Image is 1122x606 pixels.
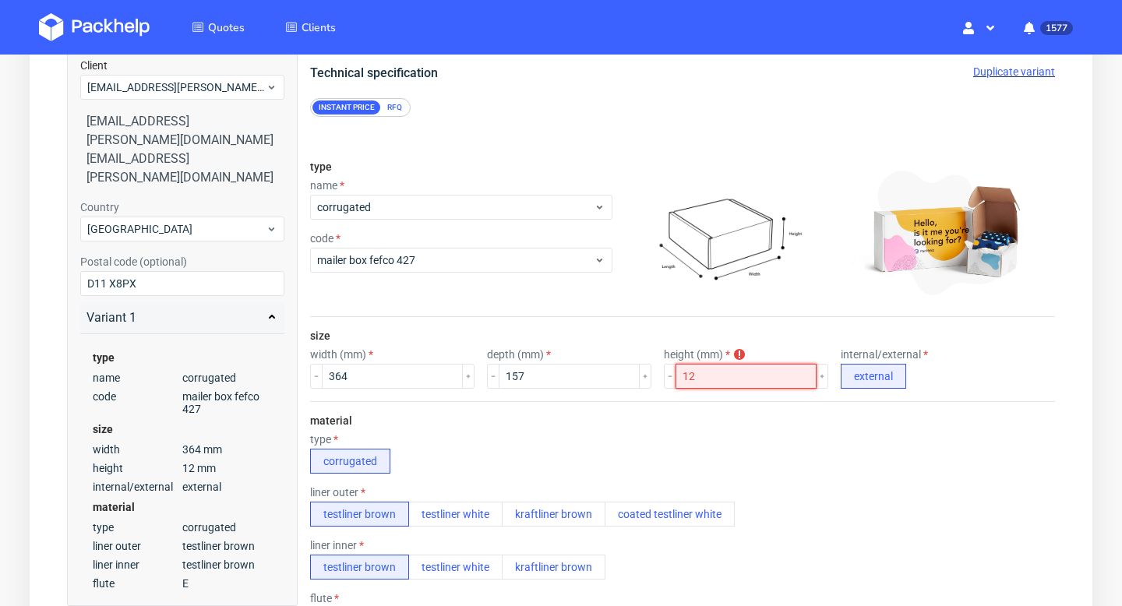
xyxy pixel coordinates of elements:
[32,58,59,71] label: Client
[570,164,789,300] img: corrugated--mailer-box--infographic.png
[273,363,415,388] input: mm
[1040,21,1073,35] span: 1577
[44,499,224,514] div: material
[38,149,230,186] div: [EMAIL_ADDRESS][PERSON_NAME][DOMAIN_NAME]
[134,520,224,533] span: corrugated
[439,347,503,360] label: depth (mm)
[44,442,134,455] span: width
[275,16,325,33] span: Variant 1
[264,100,333,114] div: Instant price
[453,554,557,579] button: kraftliner brown
[134,389,224,414] span: mailer box fefco 427
[32,26,236,44] h2: Summary
[44,539,134,551] span: liner outer
[1011,13,1083,41] button: 1577
[262,178,296,191] label: name
[616,347,682,360] label: height (mm)
[134,442,224,455] span: 364 mm
[173,13,263,41] a: Quotes
[44,421,224,436] div: size
[38,308,230,326] div: Variant 1
[262,160,284,172] label: type
[262,591,291,604] label: flute
[262,231,292,244] label: code
[262,414,304,426] label: material
[32,270,236,295] input: Enter postal code
[134,558,224,570] span: testliner brown
[262,432,290,445] label: type
[556,501,686,526] button: coated testliner white
[262,65,390,79] span: Technical specification
[44,389,134,414] span: code
[262,538,316,551] label: liner inner
[360,554,454,579] button: testliner white
[360,501,454,526] button: testliner white
[262,347,325,360] label: width (mm)
[450,363,591,388] input: mm
[32,200,71,213] label: Country
[363,16,436,33] span: + Add variant
[44,371,134,383] span: name
[44,576,134,589] span: flute
[134,480,224,492] span: external
[262,485,317,498] label: liner outer
[262,329,282,341] label: size
[39,13,150,41] img: Dashboard
[44,480,134,492] span: internal/external
[262,501,361,526] button: testliner brown
[32,255,139,267] label: Postal code (optional)
[44,558,134,570] span: liner inner
[134,539,224,551] span: testliner brown
[792,363,858,388] button: external
[38,111,230,149] div: [EMAIL_ADDRESS][PERSON_NAME][DOMAIN_NAME]
[302,20,336,35] span: Clients
[333,100,360,114] div: RFQ
[134,576,224,589] span: E
[453,501,557,526] button: kraftliner brown
[802,153,994,309] img: corrugated--mailer-box--photo-min.jpg
[262,554,361,579] button: testliner brown
[44,461,134,474] span: height
[266,13,355,41] a: Clients
[792,347,880,360] label: internal/external
[925,65,1007,77] span: Duplicate variant
[269,199,545,214] span: corrugated
[134,461,224,474] span: 12 mm
[208,20,245,35] span: Quotes
[134,371,224,383] span: corrugated
[44,349,224,365] div: type
[44,520,134,533] span: type
[627,363,768,388] input: mm
[39,220,217,236] span: [GEOGRAPHIC_DATA]
[269,252,545,267] span: mailer box fefco 427
[262,448,342,473] button: corrugated
[39,79,217,94] span: [EMAIL_ADDRESS][PERSON_NAME][DOMAIN_NAME]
